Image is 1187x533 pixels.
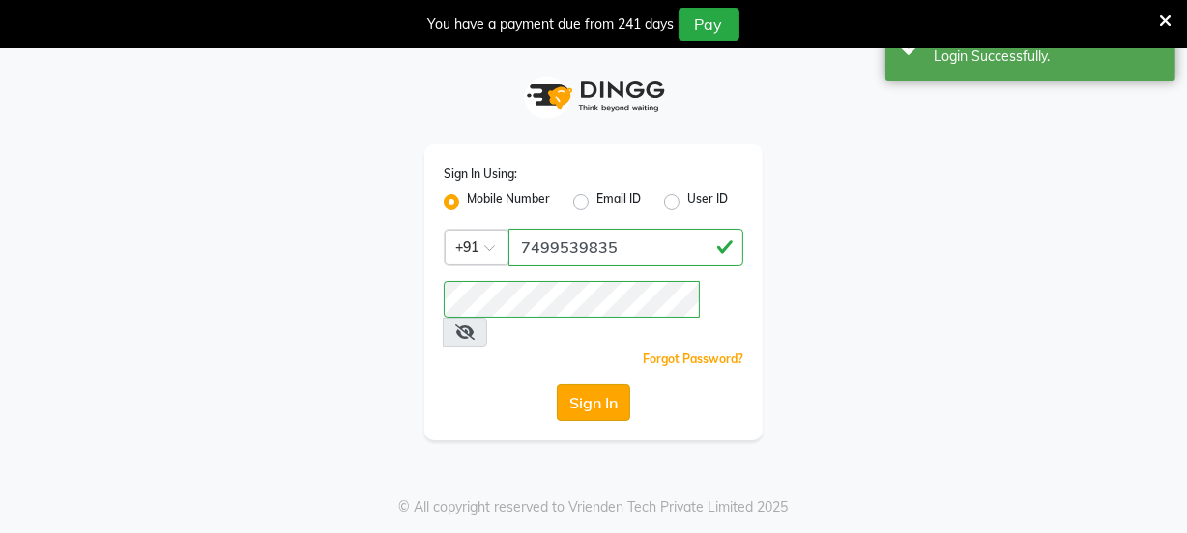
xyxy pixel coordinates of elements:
input: Username [508,229,743,266]
div: Login Successfully. [934,46,1161,67]
label: Email ID [596,190,641,213]
button: Sign In [557,384,630,421]
label: User ID [687,190,728,213]
button: Pay [679,8,739,41]
a: Forgot Password? [643,351,743,366]
img: logo1.svg [516,68,671,125]
input: Username [444,281,700,318]
label: Mobile Number [467,190,550,213]
label: Sign In Using: [444,165,517,182]
div: You have a payment due from 241 days [428,14,675,35]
